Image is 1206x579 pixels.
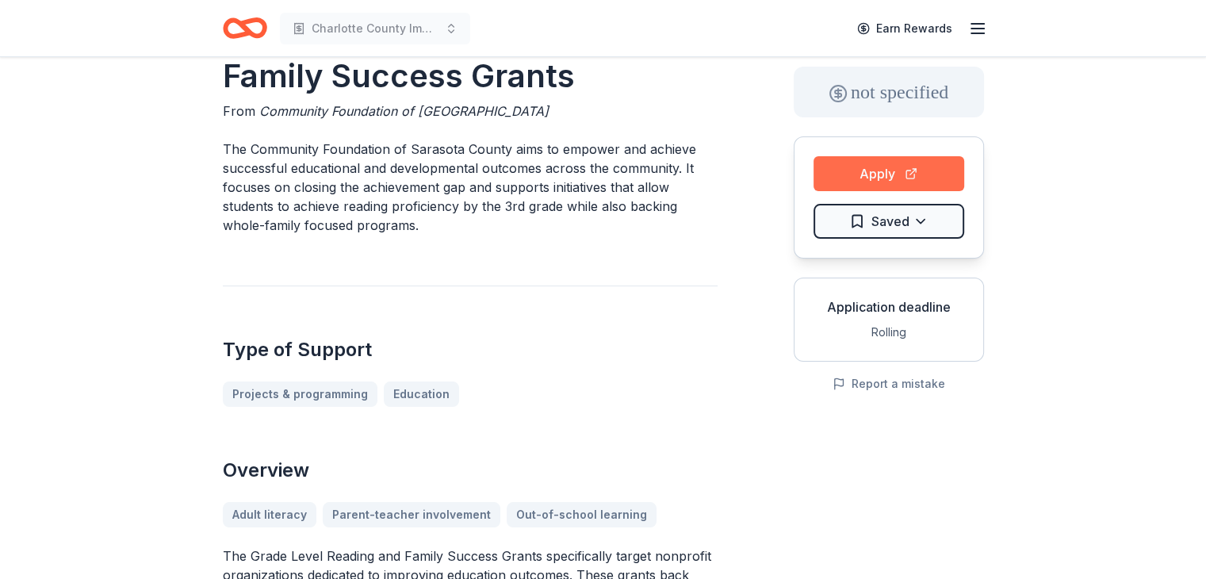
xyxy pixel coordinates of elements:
div: From [223,102,718,121]
p: The Community Foundation of Sarasota County aims to empower and achieve successful educational an... [223,140,718,235]
div: Application deadline [807,297,971,316]
h2: Type of Support [223,337,718,362]
h2: Overview [223,458,718,483]
a: Earn Rewards [848,14,962,43]
button: Report a mistake [833,374,945,393]
div: not specified [794,67,984,117]
span: Community Foundation of [GEOGRAPHIC_DATA] [259,103,549,119]
button: Charlotte County Imagination Library Program [280,13,470,44]
div: Rolling [807,323,971,342]
a: Education [384,382,459,407]
a: Projects & programming [223,382,377,407]
button: Apply [814,156,964,191]
span: Charlotte County Imagination Library Program [312,19,438,38]
span: Saved [871,211,909,232]
a: Home [223,10,267,47]
button: Saved [814,204,964,239]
